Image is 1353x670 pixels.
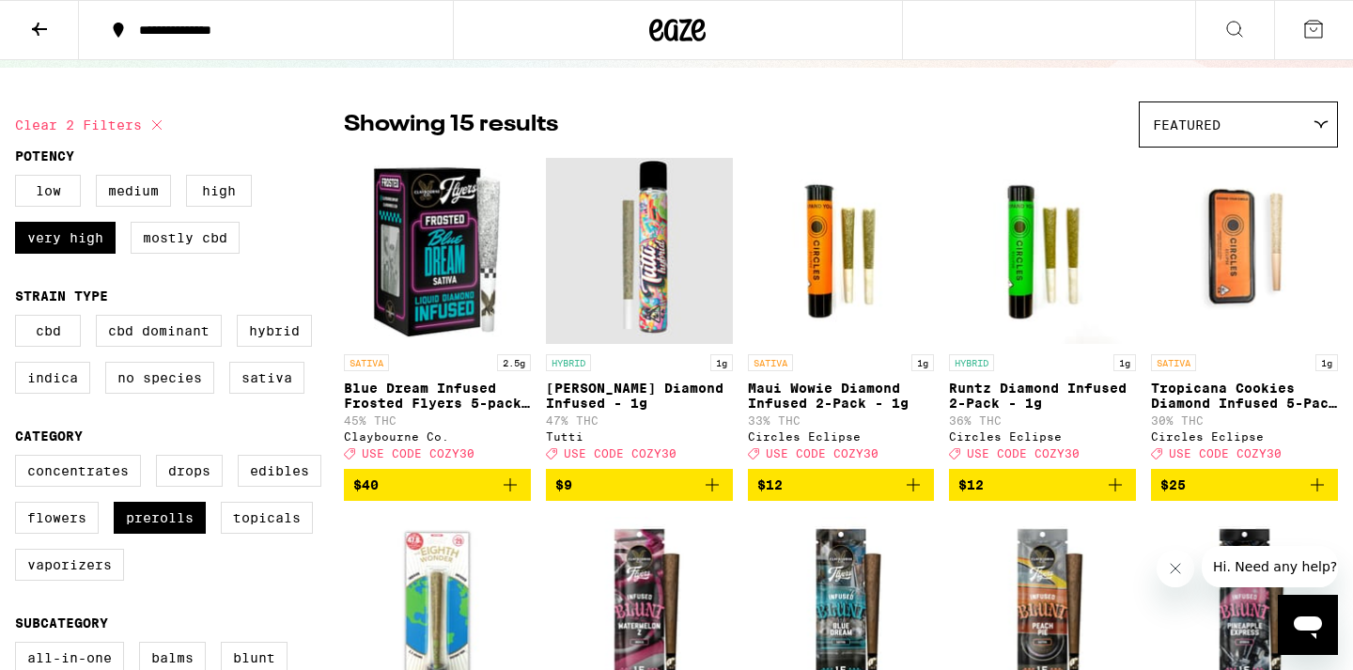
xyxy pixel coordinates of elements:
[497,354,531,371] p: 2.5g
[546,354,591,371] p: HYBRID
[344,354,389,371] p: SATIVA
[1160,477,1186,492] span: $25
[15,615,108,631] legend: Subcategory
[15,549,124,581] label: Vaporizers
[105,362,214,394] label: No Species
[1151,430,1338,443] div: Circles Eclipse
[949,469,1136,501] button: Add to bag
[1157,550,1194,587] iframe: Close message
[237,315,312,347] label: Hybrid
[344,414,531,427] p: 45% THC
[766,447,879,460] span: USE CODE COZY30
[748,381,935,411] p: Maui Wowie Diamond Infused 2-Pack - 1g
[1151,414,1338,427] p: 30% THC
[546,430,733,443] div: Tutti
[156,455,223,487] label: Drops
[949,381,1136,411] p: Runtz Diamond Infused 2-Pack - 1g
[15,288,108,304] legend: Strain Type
[15,362,90,394] label: Indica
[546,381,733,411] p: [PERSON_NAME] Diamond Infused - 1g
[546,414,733,427] p: 47% THC
[546,157,733,469] a: Open page for Cali Haze Diamond Infused - 1g from Tutti
[748,430,935,443] div: Circles Eclipse
[96,175,171,207] label: Medium
[131,222,240,254] label: Mostly CBD
[949,157,1136,469] a: Open page for Runtz Diamond Infused 2-Pack - 1g from Circles Eclipse
[344,157,531,469] a: Open page for Blue Dream Infused Frosted Flyers 5-pack 2.5g from Claybourne Co.
[911,354,934,371] p: 1g
[1151,157,1338,345] img: Circles Eclipse - Tropicana Cookies Diamond Infused 5-Pack - 3.5g
[710,354,733,371] p: 1g
[238,455,321,487] label: Edibles
[1113,354,1136,371] p: 1g
[362,447,474,460] span: USE CODE COZY30
[1278,595,1338,655] iframe: Button to launch messaging window
[15,455,141,487] label: Concentrates
[546,157,733,345] img: Tutti - Cali Haze Diamond Infused - 1g
[344,430,531,443] div: Claybourne Co.
[757,477,783,492] span: $12
[15,222,116,254] label: Very High
[344,157,531,345] img: Claybourne Co. - Blue Dream Infused Frosted Flyers 5-pack 2.5g
[1151,354,1196,371] p: SATIVA
[1153,117,1221,132] span: Featured
[15,502,99,534] label: Flowers
[114,502,206,534] label: Prerolls
[546,469,733,501] button: Add to bag
[15,428,83,444] legend: Category
[15,148,74,164] legend: Potency
[748,354,793,371] p: SATIVA
[344,469,531,501] button: Add to bag
[344,381,531,411] p: Blue Dream Infused Frosted Flyers 5-pack 2.5g
[1151,157,1338,469] a: Open page for Tropicana Cookies Diamond Infused 5-Pack - 3.5g from Circles Eclipse
[15,175,81,207] label: Low
[1151,381,1338,411] p: Tropicana Cookies Diamond Infused 5-Pack - 3.5g
[353,477,379,492] span: $40
[967,447,1080,460] span: USE CODE COZY30
[96,315,222,347] label: CBD Dominant
[1169,447,1282,460] span: USE CODE COZY30
[229,362,304,394] label: Sativa
[748,157,935,469] a: Open page for Maui Wowie Diamond Infused 2-Pack - 1g from Circles Eclipse
[1315,354,1338,371] p: 1g
[221,502,313,534] label: Topicals
[564,447,676,460] span: USE CODE COZY30
[1202,546,1338,587] iframe: Message from company
[344,109,558,141] p: Showing 15 results
[949,430,1136,443] div: Circles Eclipse
[949,414,1136,427] p: 36% THC
[748,157,935,345] img: Circles Eclipse - Maui Wowie Diamond Infused 2-Pack - 1g
[15,315,81,347] label: CBD
[748,414,935,427] p: 33% THC
[748,469,935,501] button: Add to bag
[15,101,168,148] button: Clear 2 filters
[555,477,572,492] span: $9
[949,157,1136,345] img: Circles Eclipse - Runtz Diamond Infused 2-Pack - 1g
[958,477,984,492] span: $12
[186,175,252,207] label: High
[949,354,994,371] p: HYBRID
[1151,469,1338,501] button: Add to bag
